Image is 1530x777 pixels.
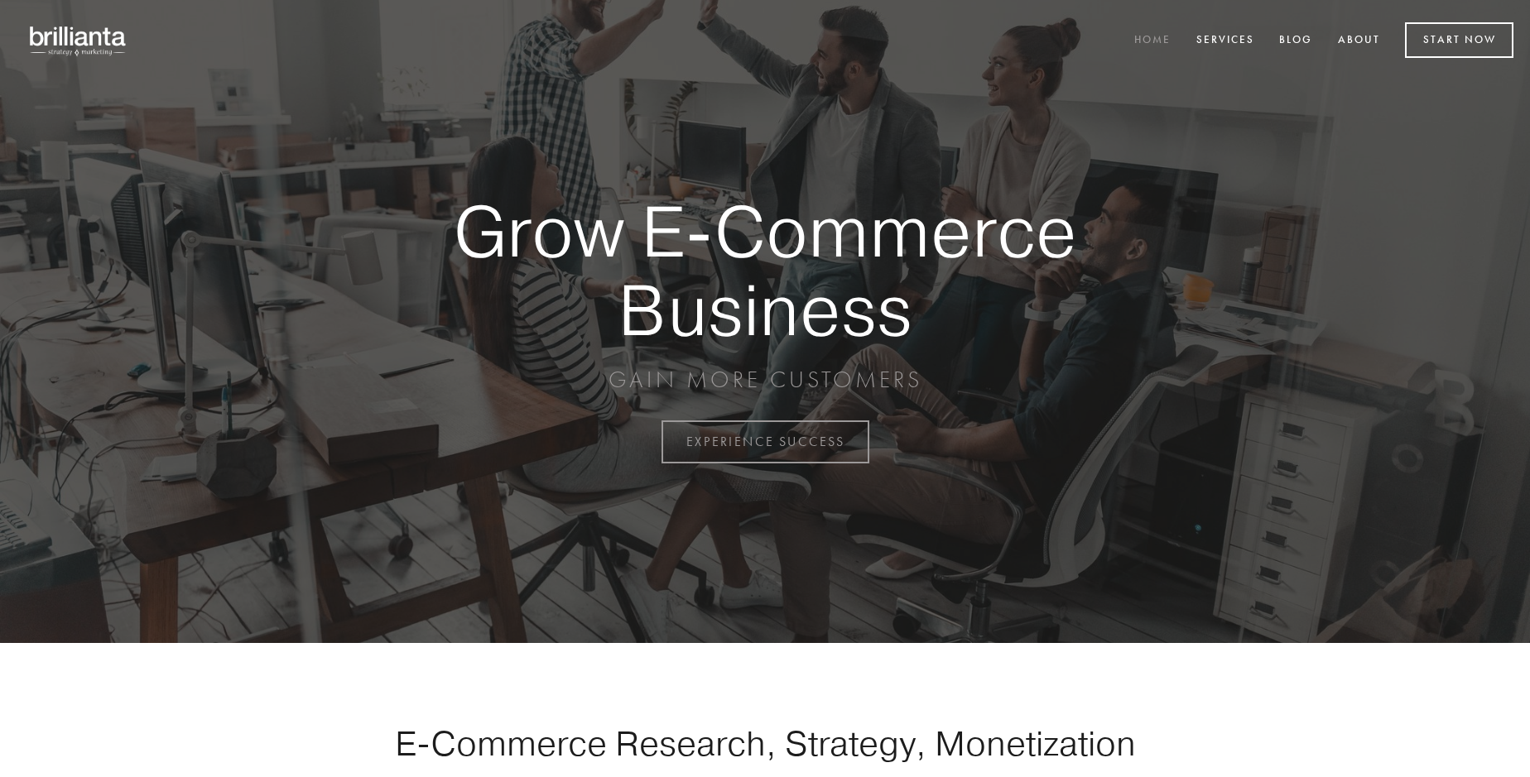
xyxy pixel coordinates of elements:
h1: E-Commerce Research, Strategy, Monetization [343,722,1187,764]
a: Home [1123,27,1181,55]
img: brillianta - research, strategy, marketing [17,17,141,65]
a: About [1327,27,1391,55]
strong: Grow E-Commerce Business [396,192,1134,348]
a: EXPERIENCE SUCCESS [662,420,869,463]
a: Services [1186,27,1265,55]
a: Blog [1268,27,1323,55]
p: GAIN MORE CUSTOMERS [396,365,1134,395]
a: Start Now [1405,22,1513,58]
